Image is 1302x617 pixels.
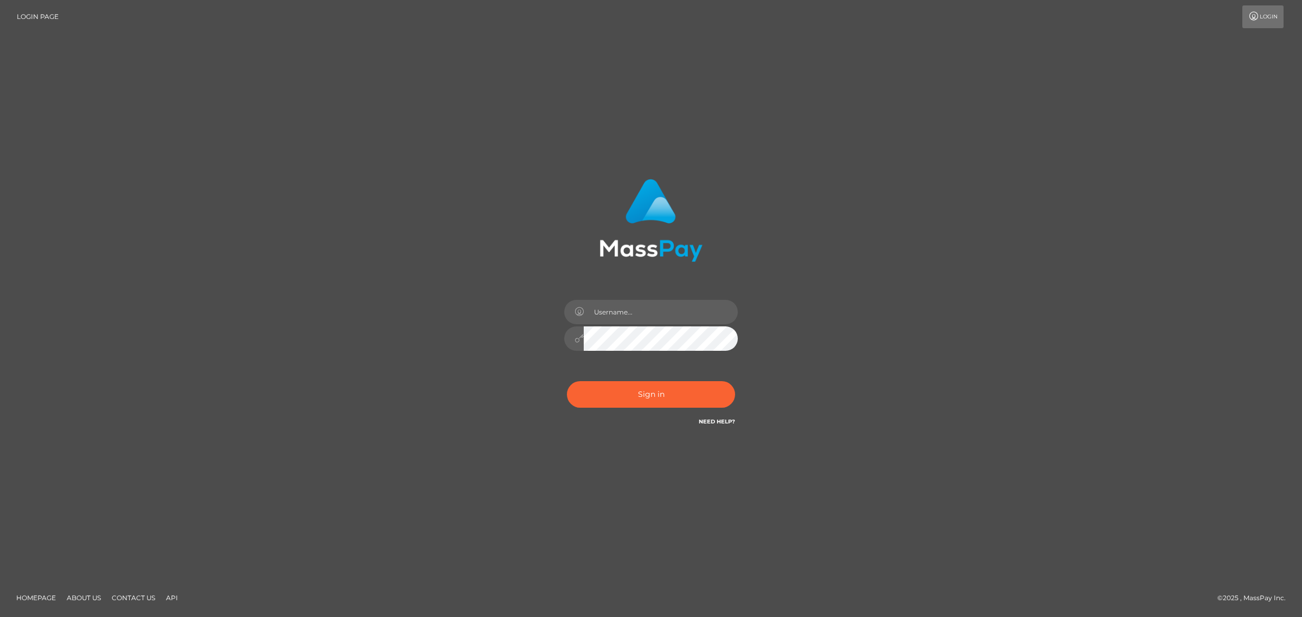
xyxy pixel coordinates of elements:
a: Homepage [12,589,60,606]
a: Contact Us [107,589,159,606]
img: MassPay Login [599,179,703,262]
a: Login Page [17,5,59,28]
a: API [162,589,182,606]
a: About Us [62,589,105,606]
div: © 2025 , MassPay Inc. [1217,592,1294,604]
button: Sign in [567,381,735,408]
a: Need Help? [699,418,735,425]
input: Username... [584,300,738,324]
a: Login [1242,5,1284,28]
